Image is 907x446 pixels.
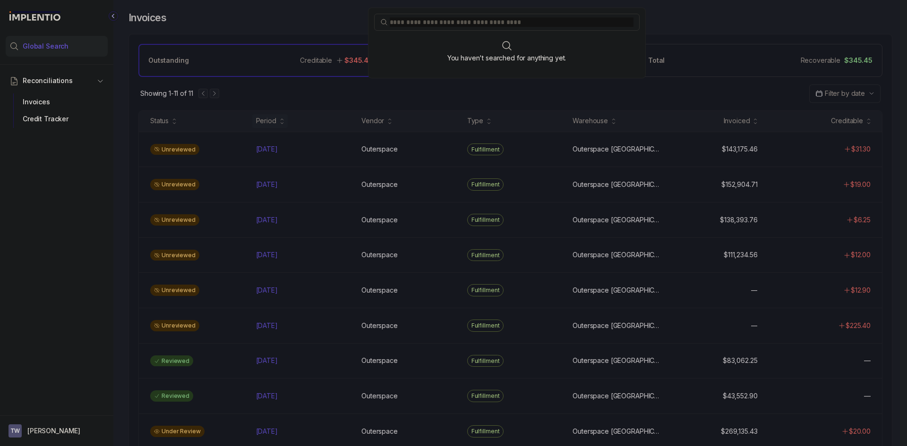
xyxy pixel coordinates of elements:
[23,76,73,85] span: Reconciliations
[6,70,108,91] button: Reconciliations
[9,424,22,438] span: User initials
[108,10,119,22] div: Collapse Icon
[447,53,566,63] p: You haven't searched for anything yet.
[6,92,108,130] div: Reconciliations
[23,42,68,51] span: Global Search
[27,426,80,436] p: [PERSON_NAME]
[9,424,105,438] button: User initials[PERSON_NAME]
[13,110,100,127] div: Credit Tracker
[13,93,100,110] div: Invoices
